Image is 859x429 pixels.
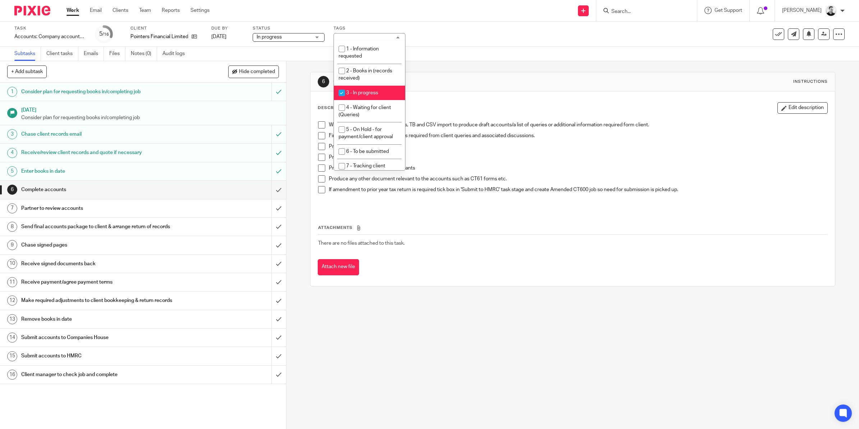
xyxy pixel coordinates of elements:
label: Due by [211,26,244,31]
span: 2 - Books in (records received) [339,68,392,81]
div: 6 [7,185,17,195]
span: 7 - Tracking client refund/adj to BKG req. [339,163,388,176]
h1: Partner to review accounts [21,203,183,214]
p: Description [318,105,350,111]
h1: Submit accounts to Companies House [21,332,183,343]
a: Reports [162,7,180,14]
label: Task [14,26,86,31]
a: Subtasks [14,47,41,61]
span: 1 - Information requested [339,46,379,59]
span: Hide completed [239,69,275,75]
a: Client tasks [46,47,78,61]
h1: Receive payment/agree payment terms [21,277,183,288]
h1: Complete accounts [333,78,588,85]
small: /16 [102,32,109,36]
h1: Client manager to check job and complete [21,369,183,380]
span: 3 - In progress [346,90,378,95]
div: 8 [7,222,17,232]
a: Work [66,7,79,14]
div: Accounts: Company accounts and tax return [14,33,86,40]
div: 13 [7,314,17,324]
div: 11 [7,277,17,287]
p: Work on accounts workings papers, TB and CSV import to produce draft accounts/a list of queries o... [329,121,827,128]
h1: Consider plan for requesting books in/completing job [21,86,183,97]
h1: Remove books in date [21,314,183,325]
span: 6 - To be submitted [346,149,389,154]
h1: Chase client records email [21,129,183,140]
a: Notes (0) [131,47,157,61]
img: Pixie [14,6,50,15]
p: Produce any other document relevant to the accounts such as CT61 forms etc. [329,175,827,182]
label: Client [130,26,202,31]
span: Get Support [715,8,742,13]
p: Produce draft bill [329,154,827,161]
div: 4 [7,148,17,158]
h1: [DATE] [21,105,279,114]
p: If amendment to prior year tax return is required tick box in 'Submit to HMRC' task stage and cre... [329,186,827,193]
div: 15 [7,351,17,361]
a: Files [109,47,125,61]
label: Tags [334,26,405,31]
p: Finalise accounts with adjustments required from client queries and associated discussions. [329,132,827,139]
img: Dave_2025.jpg [825,5,837,17]
div: 10 [7,259,17,269]
h1: Receive signed documents back [21,258,183,269]
span: 5 - On Hold - for payment/client approval [339,127,393,140]
a: Email [90,7,102,14]
div: 9 [7,240,17,250]
input: Search [611,9,675,15]
h1: Send final accounts package to client & arrange return of records [21,221,183,232]
p: [PERSON_NAME] [782,7,822,14]
button: Hide completed [228,66,279,78]
span: In progress [257,35,282,40]
h1: Receive/review client records and quote if necessary [21,147,183,158]
button: + Add subtask [7,66,47,78]
h1: Enter books in date [21,166,183,177]
h1: Make required adjustments to client bookkeeping & return records [21,295,183,306]
div: 1 [7,87,17,97]
a: Audit logs [162,47,190,61]
div: Instructions [793,79,828,85]
p: Produce draft letter [329,143,827,150]
p: Pointers Financial Limited [130,33,188,40]
div: 7 [7,203,17,213]
div: 12 [7,295,17,306]
a: Emails [84,47,104,61]
a: Team [139,7,151,14]
h1: Chase signed pages [21,240,183,250]
div: 5 [99,30,109,38]
label: Status [253,26,325,31]
button: Edit description [777,102,828,114]
span: Attachments [318,226,353,230]
span: [DATE] [211,34,226,39]
p: Consider plan for requesting books in/completing job [21,114,279,121]
div: 6 [318,76,329,87]
div: 14 [7,333,17,343]
div: 16 [7,370,17,380]
a: Settings [190,7,210,14]
h1: Submit accounts to HMRC [21,351,183,361]
a: Clients [112,7,128,14]
span: 4 - Waiting for client (Queries) [339,105,391,118]
span: There are no files attached to this task. [318,241,405,246]
button: Attach new file [318,259,359,275]
p: Produce relevant resolutions/warrants [329,164,827,172]
div: 5 [7,166,17,176]
h1: Complete accounts [21,184,183,195]
div: 3 [7,129,17,139]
